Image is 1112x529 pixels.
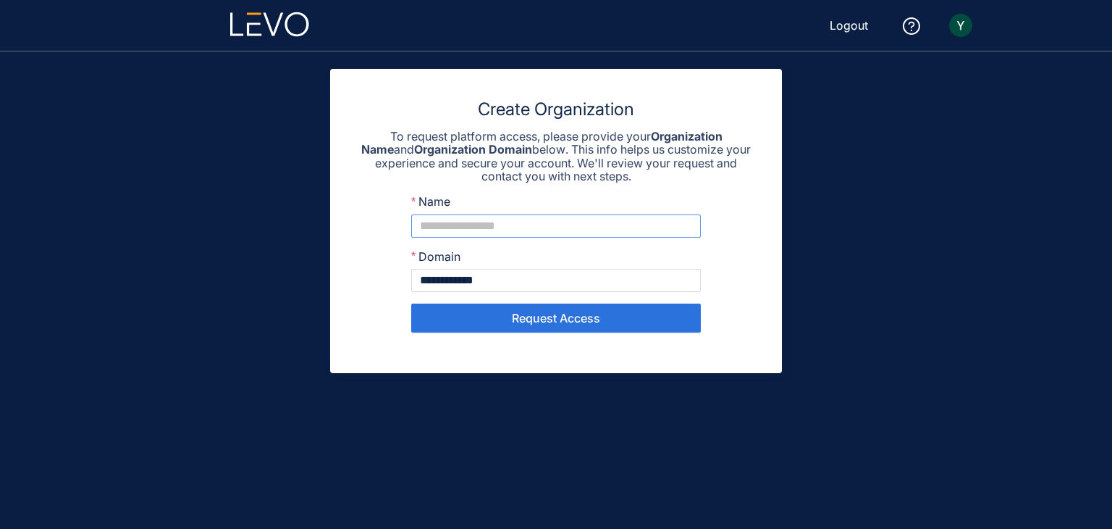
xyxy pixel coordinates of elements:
[949,14,972,37] img: Yuvaraj Borasiya profile
[830,19,868,32] span: Logout
[411,250,460,263] label: Domain
[361,129,723,157] strong: Organization Name
[411,195,450,208] label: Name
[411,269,701,292] input: Domain
[411,214,701,238] input: Name
[359,98,753,121] h3: Create Organization
[512,312,600,325] span: Request Access
[818,14,880,37] button: Logout
[411,304,701,333] button: Request Access
[359,130,753,183] p: To request platform access, please provide your and below. This info helps us customize your expe...
[414,142,532,157] strong: Organization Domain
